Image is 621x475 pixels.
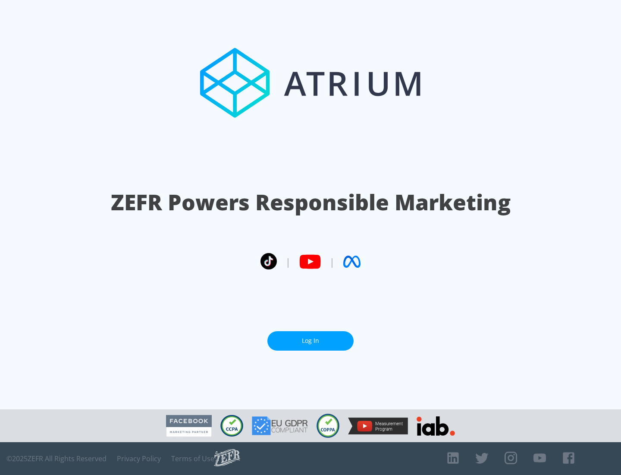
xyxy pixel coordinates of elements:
img: CCPA Compliant [220,415,243,437]
span: | [285,255,291,268]
h1: ZEFR Powers Responsible Marketing [111,187,511,217]
span: | [329,255,335,268]
img: IAB [417,416,455,436]
img: COPPA Compliant [317,414,339,438]
img: YouTube Measurement Program [348,418,408,434]
img: GDPR Compliant [252,416,308,435]
a: Privacy Policy [117,454,161,463]
a: Log In [267,331,354,351]
img: Facebook Marketing Partner [166,415,212,437]
a: Terms of Use [171,454,214,463]
span: © 2025 ZEFR All Rights Reserved [6,454,107,463]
